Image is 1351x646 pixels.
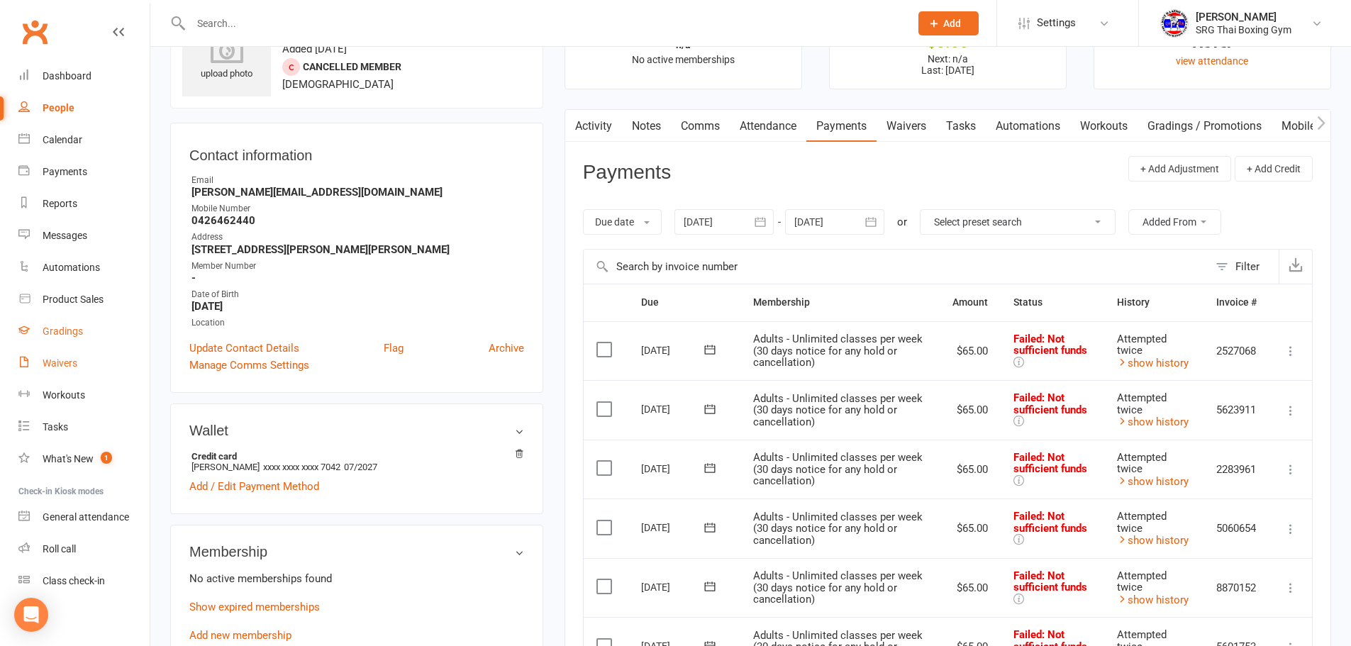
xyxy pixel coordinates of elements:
[1203,380,1269,440] td: 5623911
[43,357,77,369] div: Waivers
[189,449,524,474] li: [PERSON_NAME]
[1013,451,1087,476] span: Failed
[1203,440,1269,499] td: 2283961
[730,110,806,143] a: Attendance
[1013,333,1087,357] span: Failed
[1117,475,1189,488] a: show history
[18,188,150,220] a: Reports
[43,453,94,464] div: What's New
[1203,499,1269,558] td: 5060654
[1203,558,1269,618] td: 8870152
[189,423,524,438] h3: Wallet
[263,462,340,472] span: xxxx xxxx xxxx 7042
[101,452,112,464] span: 1
[641,398,706,420] div: [DATE]
[18,379,150,411] a: Workouts
[1117,451,1167,476] span: Attempted twice
[740,284,940,321] th: Membership
[384,340,404,357] a: Flag
[943,18,961,29] span: Add
[1013,510,1087,535] span: : Not sufficient funds
[191,300,524,313] strong: [DATE]
[1176,55,1248,67] a: view attendance
[43,543,76,555] div: Roll call
[940,321,1001,381] td: $65.00
[189,570,524,587] p: No active memberships found
[1107,35,1318,50] div: Never
[1128,209,1221,235] button: Added From
[877,110,936,143] a: Waivers
[43,575,105,586] div: Class check-in
[806,110,877,143] a: Payments
[1117,416,1189,428] a: show history
[1128,156,1231,182] button: + Add Adjustment
[671,110,730,143] a: Comms
[191,174,524,187] div: Email
[1117,333,1167,357] span: Attempted twice
[43,230,87,241] div: Messages
[1203,321,1269,381] td: 2527068
[1070,110,1138,143] a: Workouts
[940,284,1001,321] th: Amount
[191,230,524,244] div: Address
[18,443,150,475] a: What's New1
[303,61,401,72] span: Cancelled member
[1196,11,1291,23] div: [PERSON_NAME]
[189,142,524,163] h3: Contact information
[1235,156,1313,182] button: + Add Credit
[1117,534,1189,547] a: show history
[43,421,68,433] div: Tasks
[1013,391,1087,416] span: : Not sufficient funds
[43,389,85,401] div: Workouts
[191,202,524,216] div: Mobile Number
[18,533,150,565] a: Roll call
[753,569,923,606] span: Adults - Unlimited classes per week (30 days notice for any hold or cancellation)
[1013,333,1087,357] span: : Not sufficient funds
[1117,357,1189,369] a: show history
[753,333,923,369] span: Adults - Unlimited classes per week (30 days notice for any hold or cancellation)
[1208,250,1279,284] button: Filter
[940,499,1001,558] td: $65.00
[43,198,77,209] div: Reports
[191,243,524,256] strong: [STREET_ADDRESS][PERSON_NAME][PERSON_NAME]
[18,501,150,533] a: General attendance kiosk mode
[1013,510,1087,535] span: Failed
[1117,569,1167,594] span: Attempted twice
[43,511,129,523] div: General attendance
[43,134,82,145] div: Calendar
[1037,7,1076,39] span: Settings
[43,294,104,305] div: Product Sales
[18,252,150,284] a: Automations
[43,70,91,82] div: Dashboard
[18,124,150,156] a: Calendar
[18,60,150,92] a: Dashboard
[641,457,706,479] div: [DATE]
[189,629,291,642] a: Add new membership
[344,462,377,472] span: 07/2027
[189,601,320,613] a: Show expired memberships
[18,316,150,347] a: Gradings
[1117,594,1189,606] a: show history
[187,13,900,33] input: Search...
[189,478,319,495] a: Add / Edit Payment Method
[565,110,622,143] a: Activity
[18,220,150,252] a: Messages
[282,78,394,91] span: [DEMOGRAPHIC_DATA]
[14,598,48,632] div: Open Intercom Messenger
[43,166,87,177] div: Payments
[622,110,671,143] a: Notes
[1013,451,1087,476] span: : Not sufficient funds
[18,565,150,597] a: Class kiosk mode
[641,516,706,538] div: [DATE]
[628,284,740,321] th: Due
[489,340,524,357] a: Archive
[1117,391,1167,416] span: Attempted twice
[918,11,979,35] button: Add
[1104,284,1203,321] th: History
[843,53,1053,76] p: Next: n/a Last: [DATE]
[936,110,986,143] a: Tasks
[18,284,150,316] a: Product Sales
[753,451,923,487] span: Adults - Unlimited classes per week (30 days notice for any hold or cancellation)
[1160,9,1189,38] img: thumb_image1718682644.png
[632,54,735,65] span: No active memberships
